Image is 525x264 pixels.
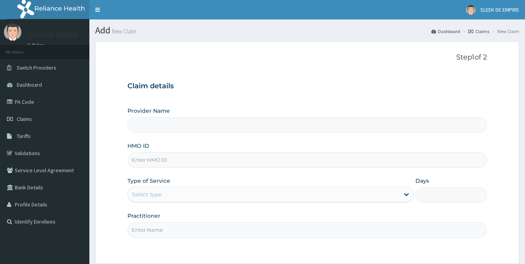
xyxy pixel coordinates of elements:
h1: Add [95,25,519,35]
span: Switch Providers [17,64,56,71]
p: SLEEK DE EMPIRE [27,31,78,38]
input: Enter Name [127,222,487,238]
small: New Claim [110,28,136,34]
span: SLEEK DE EMPIRE [480,6,519,13]
p: Step 1 of 2 [127,53,487,62]
label: Days [415,177,429,185]
div: Select type [132,191,162,198]
label: HMO ID [127,142,149,150]
label: Practitioner [127,212,160,220]
img: User Image [466,5,476,15]
h3: Claim details [127,82,487,91]
label: Provider Name [127,107,170,115]
span: Claims [17,115,32,122]
a: Claims [468,28,489,35]
a: Online [27,42,46,48]
img: User Image [4,23,21,41]
input: Enter HMO ID [127,152,487,168]
span: Tariffs [17,133,31,140]
li: New Claim [490,28,519,35]
a: Dashboard [431,28,460,35]
label: Type of Service [127,177,170,185]
span: Dashboard [17,81,42,88]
